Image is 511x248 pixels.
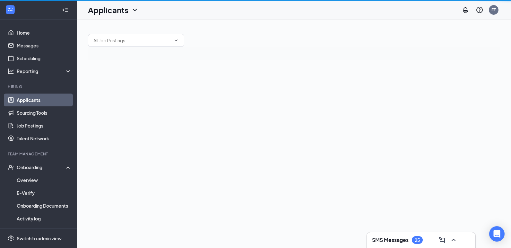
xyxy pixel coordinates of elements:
[8,151,70,157] div: Team Management
[174,38,179,43] svg: ChevronDown
[476,6,483,14] svg: QuestionInfo
[460,235,470,245] button: Minimize
[438,236,446,244] svg: ComposeMessage
[461,236,469,244] svg: Minimize
[88,4,128,15] h1: Applicants
[415,237,420,243] div: 25
[437,235,447,245] button: ComposeMessage
[8,68,14,74] svg: Analysis
[131,6,139,14] svg: ChevronDown
[8,84,70,89] div: Hiring
[17,212,72,225] a: Activity log
[17,225,72,238] a: Team
[17,39,72,52] a: Messages
[17,199,72,212] a: Onboarding Documents
[17,52,72,65] a: Scheduling
[17,164,66,170] div: Onboarding
[7,6,13,13] svg: WorkstreamLogo
[489,226,505,242] div: Open Intercom Messenger
[17,119,72,132] a: Job Postings
[17,68,72,74] div: Reporting
[17,26,72,39] a: Home
[17,174,72,186] a: Overview
[372,236,409,244] h3: SMS Messages
[8,164,14,170] svg: UserCheck
[491,7,496,12] div: EF
[462,6,469,14] svg: Notifications
[93,37,171,44] input: All Job Postings
[17,235,62,242] div: Switch to admin view
[8,235,14,242] svg: Settings
[450,236,457,244] svg: ChevronUp
[448,235,459,245] button: ChevronUp
[17,132,72,145] a: Talent Network
[17,186,72,199] a: E-Verify
[17,106,72,119] a: Sourcing Tools
[62,7,68,13] svg: Collapse
[17,94,72,106] a: Applicants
